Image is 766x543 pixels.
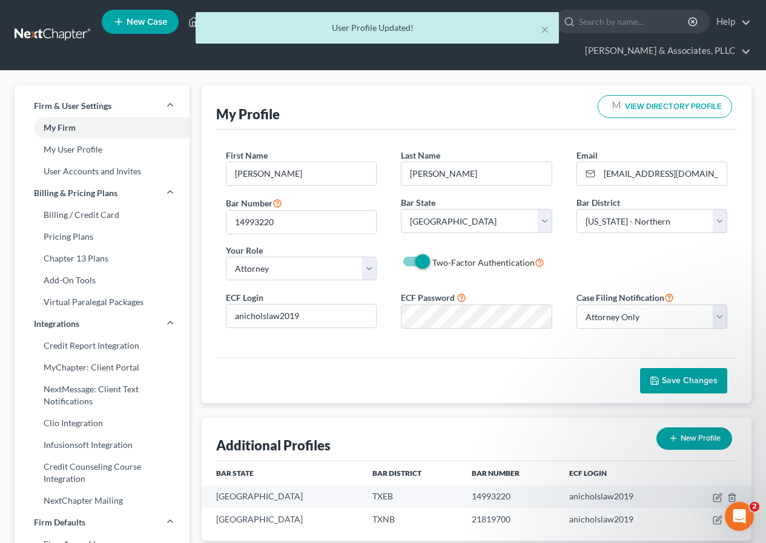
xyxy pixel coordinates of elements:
[710,11,751,33] a: Help
[599,162,727,185] input: Enter email...
[598,95,732,118] button: VIEW DIRECTORY PROFILE
[560,485,681,508] td: anicholslaw2019
[541,22,549,36] button: ×
[432,257,535,268] span: Two-Factor Authentication
[226,162,376,185] input: Enter first name...
[202,508,363,530] td: [GEOGRAPHIC_DATA]
[202,485,363,508] td: [GEOGRAPHIC_DATA]
[15,512,190,533] a: Firm Defaults
[205,22,549,34] div: User Profile Updated!
[15,269,190,291] a: Add-On Tools
[656,427,732,450] button: New Profile
[34,516,85,528] span: Firm Defaults
[15,313,190,335] a: Integrations
[15,378,190,412] a: NextMessage: Client Text Notifications
[202,461,363,485] th: Bar State
[608,98,625,115] img: modern-attorney-logo-488310dd42d0e56951fffe13e3ed90e038bc441dd813d23dff0c9337a977f38e.png
[15,139,190,160] a: My User Profile
[15,412,190,434] a: Clio Integration
[363,461,462,485] th: Bar District
[15,248,190,269] a: Chapter 13 Plans
[462,461,560,485] th: Bar Number
[312,11,405,33] a: Directory Cases
[576,150,598,160] span: Email
[226,245,263,255] span: Your Role
[226,304,376,327] input: Enter ecf login...
[662,375,718,386] span: Save Changes
[15,182,190,204] a: Billing & Pricing Plans
[226,196,282,210] label: Bar Number
[15,434,190,456] a: Infusionsoft Integration
[226,150,268,160] span: First Name
[401,162,551,185] input: Enter last name...
[34,187,117,199] span: Billing & Pricing Plans
[15,226,190,248] a: Pricing Plans
[401,150,440,160] span: Last Name
[216,105,280,123] div: My Profile
[750,502,759,512] span: 2
[34,100,111,112] span: Firm & User Settings
[15,291,190,313] a: Virtual Paralegal Packages
[15,95,190,117] a: Firm & User Settings
[226,291,263,304] label: ECF Login
[560,461,681,485] th: ECF Login
[576,290,674,304] label: Case Filing Notification
[15,160,190,182] a: User Accounts and Invites
[462,508,560,530] td: 21819700
[579,10,690,33] input: Search by name...
[725,502,754,531] iframe: Intercom live chat
[226,211,376,234] input: #
[15,117,190,139] a: My Firm
[216,436,331,454] div: Additional Profiles
[15,490,190,512] a: NextChapter Mailing
[15,204,190,226] a: Billing / Credit Card
[462,485,560,508] td: 14993220
[363,508,462,530] td: TXNB
[234,11,312,33] a: Client Portal
[363,485,462,508] td: TXEB
[15,357,190,378] a: MyChapter: Client Portal
[182,11,234,33] a: Home
[34,318,79,330] span: Integrations
[560,508,681,530] td: anicholslaw2019
[640,368,727,393] button: Save Changes
[579,40,751,62] a: [PERSON_NAME] & Associates, PLLC
[15,335,190,357] a: Credit Report Integration
[625,103,722,111] span: VIEW DIRECTORY PROFILE
[576,196,620,209] label: Bar District
[15,456,190,490] a: Credit Counseling Course Integration
[401,291,455,304] label: ECF Password
[401,196,435,209] label: Bar State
